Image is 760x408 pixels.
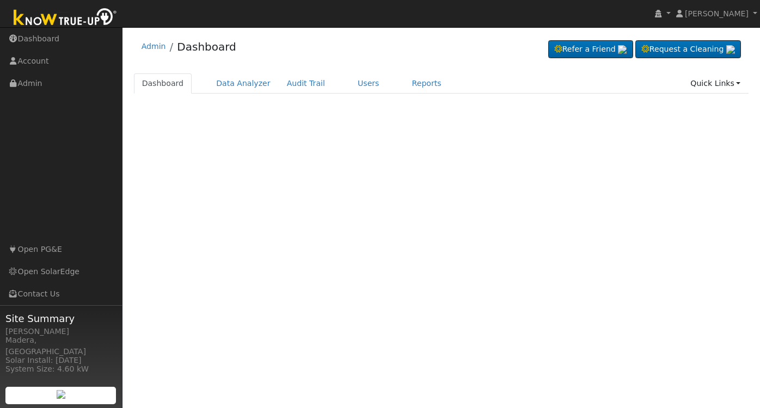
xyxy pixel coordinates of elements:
a: Request a Cleaning [635,40,741,59]
a: Users [350,73,388,94]
a: Quick Links [682,73,749,94]
div: Solar Install: [DATE] [5,355,117,366]
a: Dashboard [177,40,236,53]
div: System Size: 4.60 kW [5,363,117,375]
a: Refer a Friend [548,40,633,59]
div: Madera, [GEOGRAPHIC_DATA] [5,335,117,357]
img: retrieve [57,390,65,399]
span: Site Summary [5,311,117,326]
span: [PERSON_NAME] [685,9,749,18]
img: retrieve [618,45,627,54]
a: Dashboard [134,73,192,94]
a: Audit Trail [279,73,333,94]
img: retrieve [726,45,735,54]
a: Admin [142,42,166,51]
a: Reports [404,73,450,94]
div: [PERSON_NAME] [5,326,117,337]
a: Data Analyzer [208,73,279,94]
img: Know True-Up [8,6,122,30]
